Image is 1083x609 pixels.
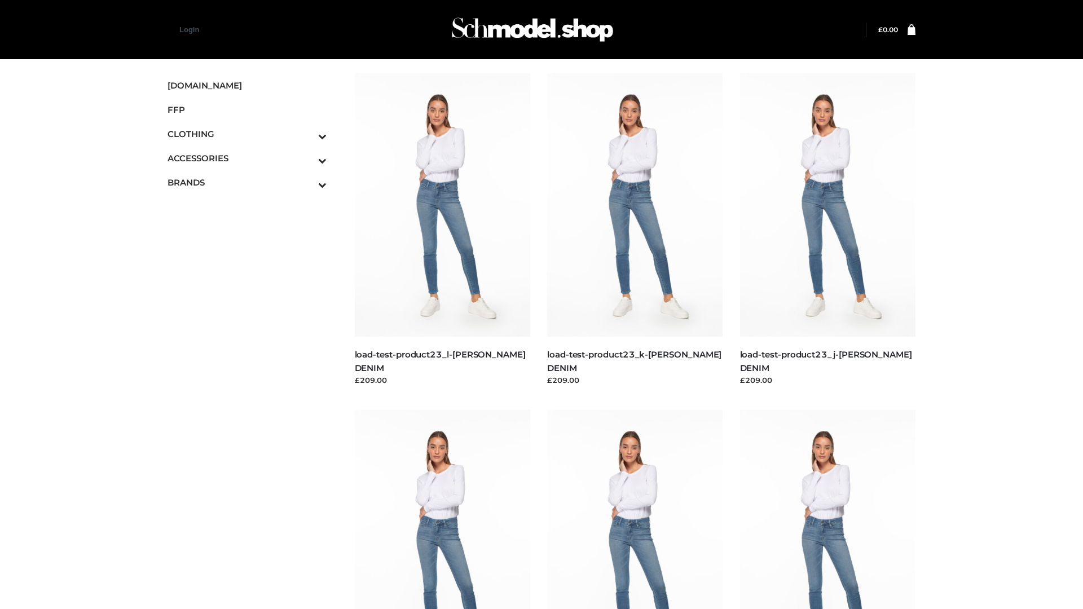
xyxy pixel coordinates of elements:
span: [DOMAIN_NAME] [168,79,327,92]
span: FFP [168,103,327,116]
span: BRANDS [168,176,327,189]
span: £ [878,25,883,34]
a: [DOMAIN_NAME] [168,73,327,98]
button: Toggle Submenu [287,146,327,170]
a: FFP [168,98,327,122]
a: ACCESSORIESToggle Submenu [168,146,327,170]
div: £209.00 [355,374,531,386]
a: BRANDSToggle Submenu [168,170,327,195]
a: £0.00 [878,25,898,34]
a: Login [179,25,199,34]
a: CLOTHINGToggle Submenu [168,122,327,146]
a: load-test-product23_k-[PERSON_NAME] DENIM [547,349,721,373]
a: load-test-product23_j-[PERSON_NAME] DENIM [740,349,912,373]
button: Toggle Submenu [287,170,327,195]
a: load-test-product23_l-[PERSON_NAME] DENIM [355,349,526,373]
span: ACCESSORIES [168,152,327,165]
img: Schmodel Admin 964 [448,7,617,52]
div: £209.00 [740,374,916,386]
bdi: 0.00 [878,25,898,34]
span: CLOTHING [168,127,327,140]
div: £209.00 [547,374,723,386]
button: Toggle Submenu [287,122,327,146]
